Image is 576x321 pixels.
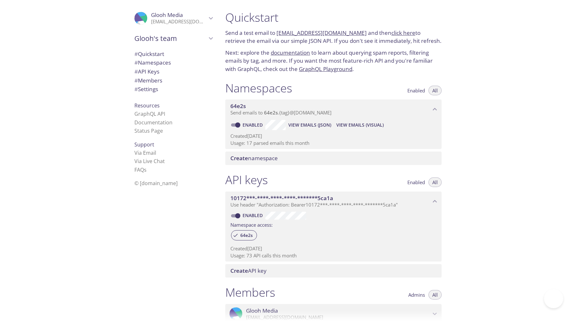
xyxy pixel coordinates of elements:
a: Via Email [134,149,156,156]
div: 64e2s namespace [225,99,442,119]
span: # [134,59,138,66]
div: Glooh Media [129,8,218,29]
button: Enabled [404,86,429,95]
button: All [428,177,442,187]
span: # [134,68,138,75]
span: Resources [134,102,160,109]
span: Create [230,267,248,274]
a: click here [391,29,415,36]
a: Enabled [242,122,265,128]
a: Status Page [134,127,163,134]
a: Enabled [242,212,265,218]
a: Documentation [134,119,172,126]
p: [EMAIL_ADDRESS][DOMAIN_NAME] [151,19,207,25]
div: Create namespace [225,152,442,165]
p: Created [DATE] [230,133,436,139]
div: API Keys [129,67,218,76]
h1: API keys [225,173,268,187]
div: Glooh's team [129,30,218,47]
h1: Members [225,285,275,300]
iframe: Help Scout Beacon - Open [544,289,563,308]
a: Via Live Chat [134,158,165,165]
p: Next: explore the to learn about querying spam reports, filtering emails by tag, and more. If you... [225,49,442,73]
span: Glooh's team [134,34,207,43]
a: GraphQL API [134,110,165,117]
p: Send a test email to and then to retrieve the email via our simple JSON API. If you don't see it ... [225,29,442,45]
span: Send emails to . {tag} @[DOMAIN_NAME] [230,109,332,116]
span: 64e2s [236,232,257,238]
span: s [144,166,147,173]
span: 64e2s [230,102,246,110]
span: Glooh Media [246,307,278,314]
div: Quickstart [129,50,218,59]
span: Settings [134,85,158,93]
span: # [134,50,138,58]
a: documentation [271,49,310,56]
p: Usage: 73 API calls this month [230,252,436,259]
p: Usage: 17 parsed emails this month [230,140,436,146]
h1: Quickstart [225,10,442,25]
span: API Keys [134,68,159,75]
div: Team Settings [129,85,218,94]
div: Create API Key [225,264,442,278]
button: All [428,86,442,95]
div: Members [129,76,218,85]
span: View Emails (JSON) [288,121,331,129]
a: GraphQL Playground [299,65,352,73]
label: Namespace access: [230,220,273,229]
span: View Emails (Visual) [336,121,384,129]
div: Namespaces [129,58,218,67]
span: Namespaces [134,59,171,66]
a: [EMAIL_ADDRESS][DOMAIN_NAME] [276,29,367,36]
span: # [134,77,138,84]
p: Created [DATE] [230,245,436,252]
div: 64e2s [231,230,257,240]
h1: Namespaces [225,81,292,95]
span: Members [134,77,162,84]
span: Glooh Media [151,11,183,19]
span: © [DOMAIN_NAME] [134,180,178,187]
button: View Emails (JSON) [286,120,334,130]
span: # [134,85,138,93]
span: 64e2s [264,109,278,116]
button: All [428,290,442,300]
button: View Emails (Visual) [334,120,386,130]
span: Support [134,141,154,148]
span: namespace [230,154,278,162]
span: Quickstart [134,50,164,58]
span: API key [230,267,267,274]
button: Enabled [404,177,429,187]
a: FAQ [134,166,147,173]
button: Admins [404,290,429,300]
span: Create [230,154,248,162]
